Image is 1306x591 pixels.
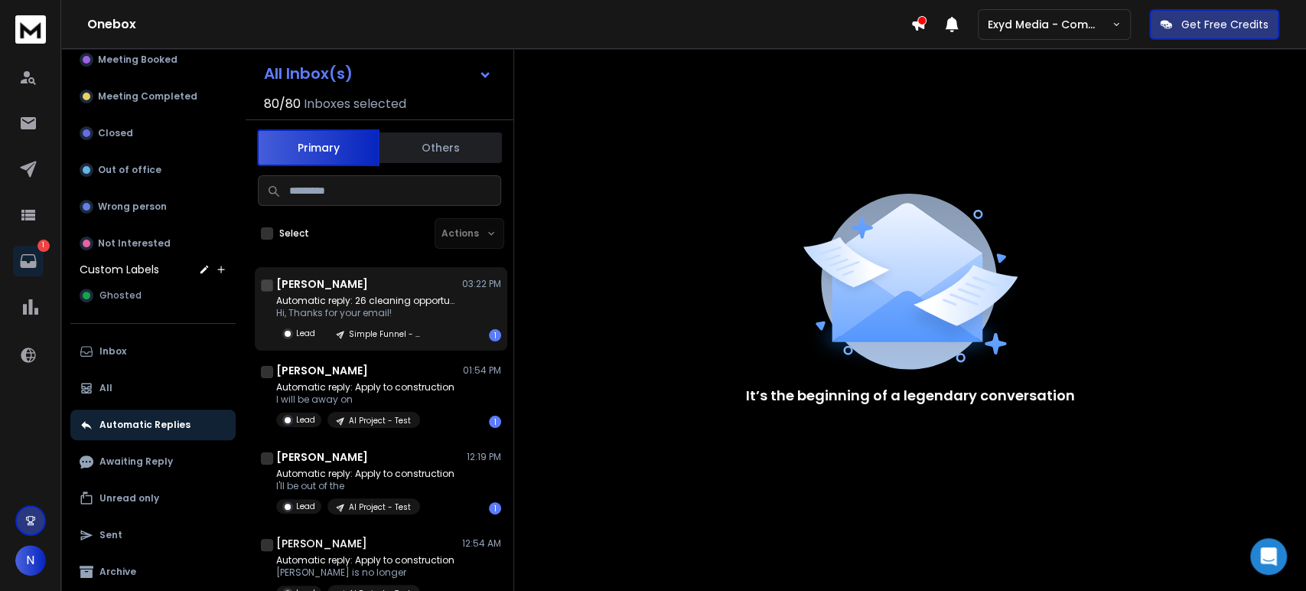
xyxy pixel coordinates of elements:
[276,480,454,492] p: I'll be out of the
[99,529,122,541] p: Sent
[37,240,50,252] p: 1
[70,336,236,367] button: Inbox
[304,95,406,113] h3: Inboxes selected
[70,280,236,311] button: Ghosted
[746,385,1075,407] p: It’s the beginning of a legendary conversation
[98,90,197,103] p: Meeting Completed
[296,414,315,426] p: Lead
[98,164,161,176] p: Out of office
[264,95,301,113] span: 80 / 80
[489,416,501,428] div: 1
[70,410,236,440] button: Automatic Replies
[15,545,46,576] button: N
[98,127,133,139] p: Closed
[349,415,411,426] p: AI Project - Test
[70,483,236,514] button: Unread only
[988,17,1112,32] p: Exyd Media - Commercial Cleaning
[489,329,501,341] div: 1
[87,15,910,34] h1: Onebox
[276,567,454,579] p: [PERSON_NAME] is no longer
[279,227,309,240] label: Select
[296,501,315,512] p: Lead
[276,393,454,406] p: I will be away on
[15,15,46,44] img: logo
[276,449,368,465] h1: [PERSON_NAME]
[70,446,236,477] button: Awaiting Reply
[1181,17,1269,32] p: Get Free Credits
[296,328,315,339] p: Lead
[349,501,411,513] p: AI Project - Test
[13,246,44,276] a: 1
[276,536,367,551] h1: [PERSON_NAME]
[349,328,422,340] p: Simple Funnel - CC - Lead Magnet
[98,201,167,213] p: Wrong person
[98,54,177,66] p: Meeting Booked
[462,278,501,290] p: 03:22 PM
[252,58,504,89] button: All Inbox(s)
[1250,538,1287,575] div: Open Intercom Messenger
[70,191,236,222] button: Wrong person
[99,382,112,394] p: All
[489,502,501,514] div: 1
[379,131,502,165] button: Others
[1149,9,1279,40] button: Get Free Credits
[276,381,454,393] p: Automatic reply: Apply to construction
[462,537,501,550] p: 12:54 AM
[264,66,353,81] h1: All Inbox(s)
[70,520,236,550] button: Sent
[463,364,501,377] p: 01:54 PM
[276,468,454,480] p: Automatic reply: Apply to construction
[99,345,126,358] p: Inbox
[276,363,368,378] h1: [PERSON_NAME]
[467,451,501,463] p: 12:19 PM
[70,557,236,587] button: Archive
[276,295,460,307] p: Automatic reply: 26 cleaning opportunities
[80,262,159,277] h3: Custom Labels
[70,373,236,403] button: All
[99,566,136,578] p: Archive
[99,419,191,431] p: Automatic Replies
[276,307,460,319] p: Hi, Thanks for your email!
[70,155,236,185] button: Out of office
[70,228,236,259] button: Not Interested
[70,81,236,112] button: Meeting Completed
[70,118,236,149] button: Closed
[276,276,368,292] h1: [PERSON_NAME]
[99,289,142,302] span: Ghosted
[276,554,454,567] p: Automatic reply: Apply to construction
[257,129,379,166] button: Primary
[98,237,171,250] p: Not Interested
[70,44,236,75] button: Meeting Booked
[99,455,173,468] p: Awaiting Reply
[99,492,159,504] p: Unread only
